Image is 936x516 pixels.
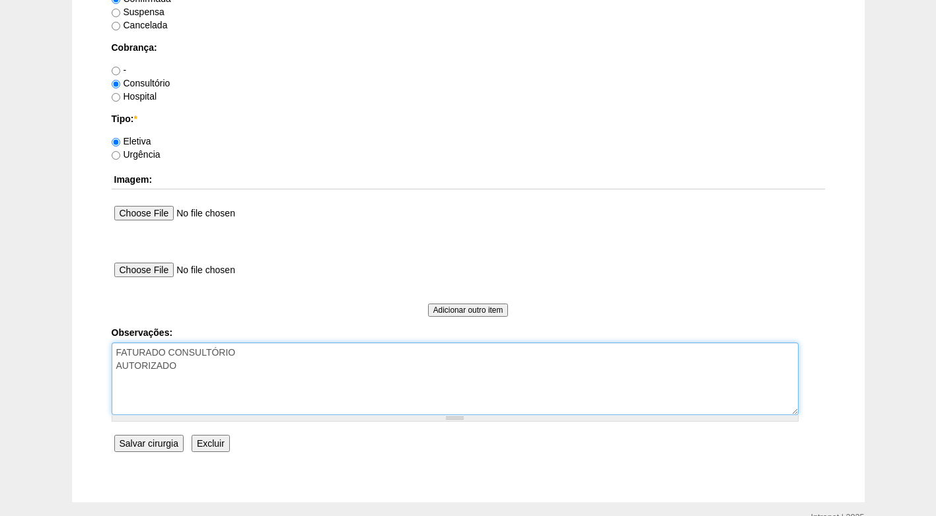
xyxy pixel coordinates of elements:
[112,22,120,30] input: Cancelada
[112,65,127,75] label: -
[112,151,120,160] input: Urgência
[112,138,120,146] input: Eletiva
[112,93,120,102] input: Hospital
[112,20,168,30] label: Cancelada
[112,41,825,54] label: Cobrança:
[112,78,170,88] label: Consultório
[112,170,825,189] th: Imagem:
[112,91,157,102] label: Hospital
[192,435,230,452] input: Excluir
[428,304,509,317] input: Adicionar outro item
[112,112,825,125] label: Tipo:
[112,7,164,17] label: Suspensa
[112,9,120,17] input: Suspensa
[114,435,184,452] input: Salvar cirurgia
[133,113,137,124] span: Este campo é obrigatório.
[112,326,825,339] label: Observações:
[112,67,120,75] input: -
[112,149,161,160] label: Urgência
[112,80,120,88] input: Consultório
[112,136,151,146] label: Eletiva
